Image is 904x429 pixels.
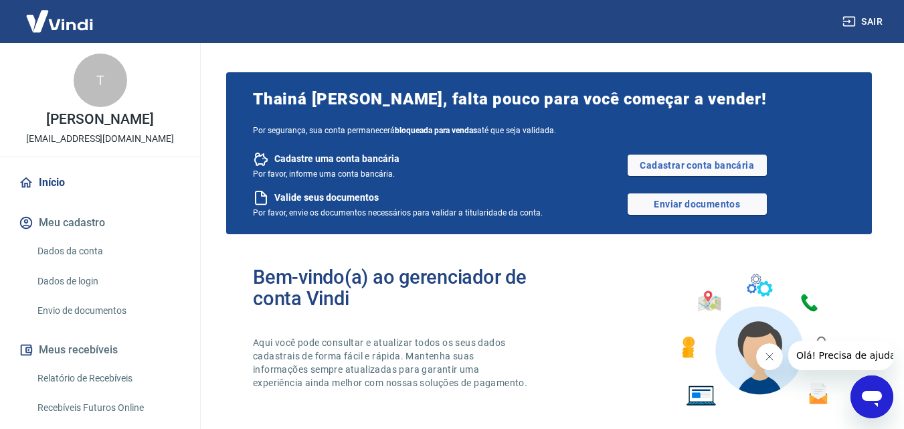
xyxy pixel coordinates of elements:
p: Aqui você pode consultar e atualizar todos os seus dados cadastrais de forma fácil e rápida. Mant... [253,336,530,390]
span: Por favor, envie os documentos necessários para validar a titularidade da conta. [253,208,543,218]
iframe: Mensagem da empresa [788,341,893,370]
p: [PERSON_NAME] [46,112,153,126]
span: Valide seus documentos [274,191,379,204]
iframe: Fechar mensagem [756,343,783,370]
a: Início [16,168,184,197]
span: Por segurança, sua conta permanecerá até que seja validada. [253,126,845,135]
span: Thainá [PERSON_NAME], falta pouco para você começar a vender! [253,88,845,110]
a: Relatório de Recebíveis [32,365,184,392]
img: Imagem de um avatar masculino com diversos icones exemplificando as funcionalidades do gerenciado... [670,266,845,414]
a: Dados da conta [32,238,184,265]
a: Envio de documentos [32,297,184,325]
span: Cadastre uma conta bancária [274,153,399,165]
iframe: Botão para abrir a janela de mensagens [850,375,893,418]
a: Recebíveis Futuros Online [32,394,184,422]
p: [EMAIL_ADDRESS][DOMAIN_NAME] [26,132,174,146]
button: Sair [840,9,888,34]
button: Meu cadastro [16,208,184,238]
b: bloqueada para vendas [395,126,477,135]
div: T [74,54,127,107]
a: Cadastrar conta bancária [628,155,767,176]
button: Meus recebíveis [16,335,184,365]
img: Vindi [16,1,103,41]
span: Olá! Precisa de ajuda? [8,9,112,20]
h2: Bem-vindo(a) ao gerenciador de conta Vindi [253,266,549,309]
a: Enviar documentos [628,193,767,215]
span: Por favor, informe uma conta bancária. [253,169,395,179]
a: Dados de login [32,268,184,295]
